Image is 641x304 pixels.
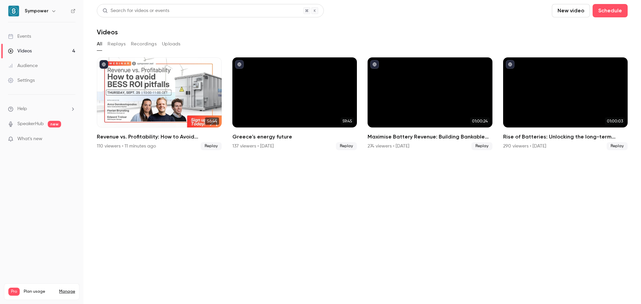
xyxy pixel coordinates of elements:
[17,105,27,112] span: Help
[503,57,628,150] a: 01:00:03Rise of Batteries: Unlocking the long-term business case for [PERSON_NAME]290 viewers • [...
[368,133,492,141] h2: Maximise Battery Revenue: Building Bankable Projects with Long-Term ROI
[17,120,44,127] a: SpeakerHub
[503,57,628,150] li: Rise of Batteries: Unlocking the long-term business case for BESS
[470,117,490,125] span: 01:00:24
[341,117,354,125] span: 59:45
[232,133,357,141] h2: Greece's energy future
[506,60,514,69] button: published
[368,143,409,149] div: 274 viewers • [DATE]
[97,28,118,36] h1: Videos
[605,117,625,125] span: 01:00:03
[24,289,55,294] span: Plan usage
[162,39,181,49] button: Uploads
[131,39,157,49] button: Recordings
[108,39,126,49] button: Replays
[235,60,244,69] button: published
[201,142,222,150] span: Replay
[97,4,628,300] section: Videos
[8,77,35,84] div: Settings
[503,133,628,141] h2: Rise of Batteries: Unlocking the long-term business case for [PERSON_NAME]
[25,8,48,14] h6: Sympower
[59,289,75,294] a: Manage
[17,135,42,142] span: What's new
[552,4,590,17] button: New video
[607,142,628,150] span: Replay
[593,4,628,17] button: Schedule
[232,57,357,150] li: Greece's energy future
[368,57,492,150] li: Maximise Battery Revenue: Building Bankable Projects with Long-Term ROI
[471,142,492,150] span: Replay
[97,57,222,150] a: 56:44Revenue vs. Profitability: How to Avoid [PERSON_NAME] ROI Pitfalls110 viewers • 11 minutes a...
[8,48,32,54] div: Videos
[97,133,222,141] h2: Revenue vs. Profitability: How to Avoid [PERSON_NAME] ROI Pitfalls
[232,143,274,149] div: 137 viewers • [DATE]
[336,142,357,150] span: Replay
[48,121,61,127] span: new
[102,7,169,14] div: Search for videos or events
[370,60,379,69] button: published
[97,57,628,150] ul: Videos
[205,117,219,125] span: 56:44
[67,136,75,142] iframe: Noticeable Trigger
[97,57,222,150] li: Revenue vs. Profitability: How to Avoid BESS ROI Pitfalls
[8,62,38,69] div: Audience
[232,57,357,150] a: 59:45Greece's energy future137 viewers • [DATE]Replay
[8,105,75,112] li: help-dropdown-opener
[8,288,20,296] span: Pro
[503,143,546,149] div: 290 viewers • [DATE]
[8,6,19,16] img: Sympower
[99,60,108,69] button: published
[97,39,102,49] button: All
[8,33,31,40] div: Events
[368,57,492,150] a: 01:00:24Maximise Battery Revenue: Building Bankable Projects with Long-Term ROI274 viewers • [DAT...
[97,143,156,149] div: 110 viewers • 11 minutes ago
